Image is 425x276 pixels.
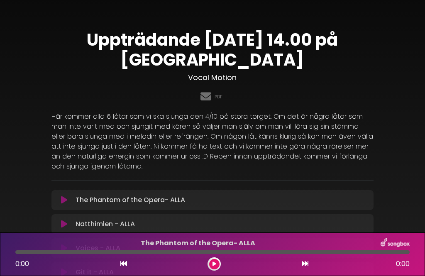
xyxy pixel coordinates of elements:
a: PDF [215,93,222,100]
span: 0:00 [15,259,29,269]
p: The Phantom of the Opera- ALLA [15,238,381,248]
img: songbox-logo-white.png [381,238,410,249]
span: 0:00 [396,259,410,269]
p: Natthimlen - ALLA [76,219,369,229]
p: The Phantom of the Opera- ALLA [76,195,369,205]
h3: Vocal Motion [51,73,374,82]
h1: Uppträdande [DATE] 14.00 på [GEOGRAPHIC_DATA] [51,30,374,70]
p: Här kommer alla 6 låtar som vi ska sjunga den 4/10 på stora torget. Om det är några låtar som man... [51,112,374,171]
